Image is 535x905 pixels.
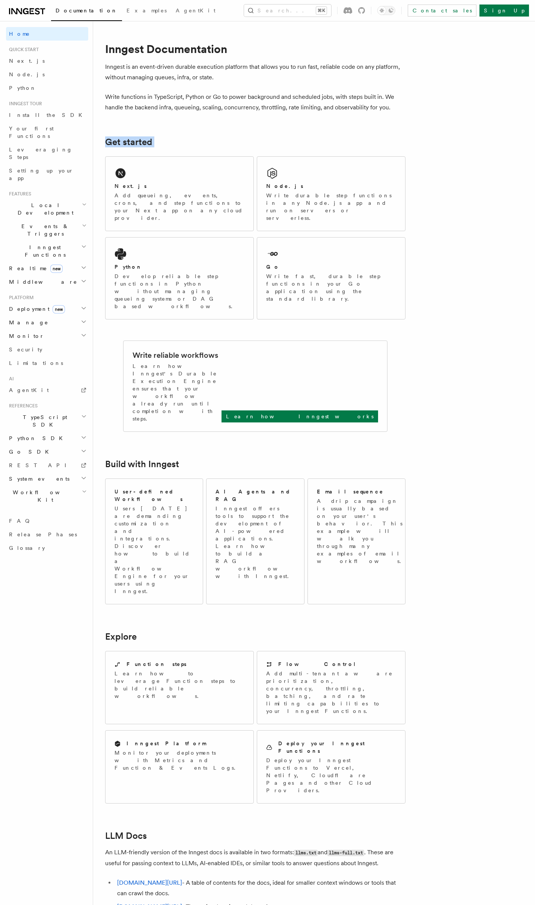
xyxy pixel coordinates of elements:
[115,272,244,310] p: Develop reliable step functions in Python without managing queueing systems or DAG based workflows.
[408,5,476,17] a: Contact sales
[6,295,34,301] span: Platform
[6,302,88,316] button: Deploymentnew
[6,445,88,459] button: Go SDK
[115,670,244,700] p: Learn how to leverage Function steps to build reliable workflows.
[6,459,88,472] a: REST API
[6,164,88,185] a: Setting up your app
[6,319,48,326] span: Manage
[105,730,254,804] a: Inngest PlatformMonitor your deployments with Metrics and Function & Events Logs.
[6,54,88,68] a: Next.js
[266,757,396,794] p: Deploy your Inngest Functions to Vercel, Netlify, Cloudflare Pages and other Cloud Providers.
[6,356,88,370] a: Limitations
[115,505,194,595] p: Users [DATE] are demanding customization and integrations. Discover how to build a Workflow Engin...
[9,71,45,77] span: Node.js
[317,488,384,495] h2: Email sequence
[9,531,77,537] span: Release Phases
[266,182,303,190] h2: Node.js
[6,514,88,528] a: FAQ
[9,58,45,64] span: Next.js
[6,329,88,343] button: Monitor
[105,631,137,642] a: Explore
[105,62,405,83] p: Inngest is an event-driven durable execution platform that allows you to run fast, reliable code ...
[6,376,14,382] span: AI
[133,362,222,422] p: Learn how Inngest's Durable Execution Engine ensures that your workflow already run until complet...
[216,505,296,580] p: Inngest offers tools to support the development of AI-powered applications. Learn how to build a ...
[53,305,65,313] span: new
[6,410,88,431] button: TypeScript SDK
[176,8,216,14] span: AgentKit
[9,462,73,468] span: REST API
[216,488,296,503] h2: AI Agents and RAG
[9,347,42,353] span: Security
[117,879,182,886] a: [DOMAIN_NAME][URL]
[105,459,179,469] a: Build with Inngest
[115,488,194,503] h2: User-defined Workflows
[6,472,88,486] button: System events
[105,92,405,113] p: Write functions in TypeScript, Python or Go to power background and scheduled jobs, with steps bu...
[9,147,72,160] span: Leveraging Steps
[6,431,88,445] button: Python SDK
[6,27,88,41] a: Home
[6,198,88,219] button: Local Development
[6,81,88,95] a: Python
[6,343,88,356] a: Security
[266,670,396,715] p: Add multi-tenant aware prioritization, concurrency, throttling, batching, and rate limiting capab...
[6,101,42,107] span: Inngest tour
[316,7,327,14] kbd: ⌘K
[9,518,33,524] span: FAQ
[6,244,81,259] span: Inngest Functions
[9,85,36,91] span: Python
[6,262,88,275] button: Realtimenew
[105,42,405,56] h1: Inngest Documentation
[294,850,318,856] code: llms.txt
[6,434,67,442] span: Python SDK
[171,2,220,20] a: AgentKit
[206,478,304,604] a: AI Agents and RAGInngest offers tools to support the development of AI-powered applications. Lear...
[105,651,254,724] a: Function stepsLearn how to leverage Function steps to build reliable workflows.
[9,545,45,551] span: Glossary
[133,350,218,360] h2: Write reliable workflows
[56,8,118,14] span: Documentation
[6,191,31,197] span: Features
[6,332,44,340] span: Monitor
[105,831,147,841] a: LLM Docs
[6,403,38,409] span: References
[222,410,378,422] a: Learn how Inngest works
[266,263,280,271] h2: Go
[6,413,81,428] span: TypeScript SDK
[266,192,396,222] p: Write durable step functions in any Node.js app and run on servers or serverless.
[6,143,88,164] a: Leveraging Steps
[257,156,405,231] a: Node.jsWrite durable step functions in any Node.js app and run on servers or serverless.
[6,68,88,81] a: Node.js
[244,5,331,17] button: Search...⌘K
[257,237,405,319] a: GoWrite fast, durable step functions in your Go application using the standard library.
[307,478,405,604] a: Email sequenceA drip campaign is usually based on your user's behavior. This example will walk yo...
[377,6,395,15] button: Toggle dark mode
[51,2,122,21] a: Documentation
[9,168,74,181] span: Setting up your app
[105,237,254,319] a: PythonDevelop reliable step functions in Python without managing queueing systems or DAG based wo...
[317,497,405,565] p: A drip campaign is usually based on your user's behavior. This example will walk you through many...
[6,222,82,238] span: Events & Triggers
[9,360,63,366] span: Limitations
[6,275,88,289] button: Middleware
[105,847,405,869] p: An LLM-friendly version of the Inngest docs is available in two formats: and . These are useful f...
[278,660,356,668] h2: Flow Control
[278,740,396,755] h2: Deploy your Inngest Functions
[327,850,364,856] code: llms-full.txt
[6,528,88,541] a: Release Phases
[6,305,65,313] span: Deployment
[266,272,396,303] p: Write fast, durable step functions in your Go application using the standard library.
[6,201,82,216] span: Local Development
[226,413,374,420] p: Learn how Inngest works
[9,126,54,139] span: Your first Functions
[50,265,63,273] span: new
[115,182,147,190] h2: Next.js
[6,108,88,122] a: Install the SDK
[257,730,405,804] a: Deploy your Inngest FunctionsDeploy your Inngest Functions to Vercel, Netlify, Cloudflare Pages a...
[6,241,88,262] button: Inngest Functions
[6,383,88,397] a: AgentKit
[127,660,187,668] h2: Function steps
[6,265,63,272] span: Realtime
[6,486,88,507] button: Workflow Kit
